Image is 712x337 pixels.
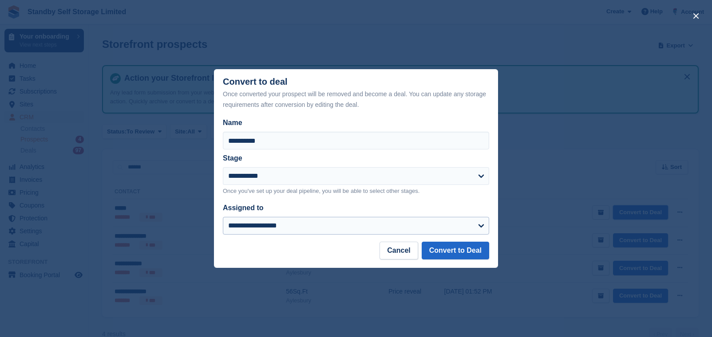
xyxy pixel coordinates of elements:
label: Assigned to [223,204,264,212]
p: Once you've set up your deal pipeline, you will be able to select other stages. [223,187,489,196]
div: Convert to deal [223,77,489,110]
label: Name [223,118,489,128]
label: Stage [223,154,242,162]
button: Convert to Deal [422,242,489,259]
button: Cancel [380,242,418,259]
button: close [689,9,703,23]
div: Once converted your prospect will be removed and become a deal. You can update any storage requir... [223,89,489,110]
